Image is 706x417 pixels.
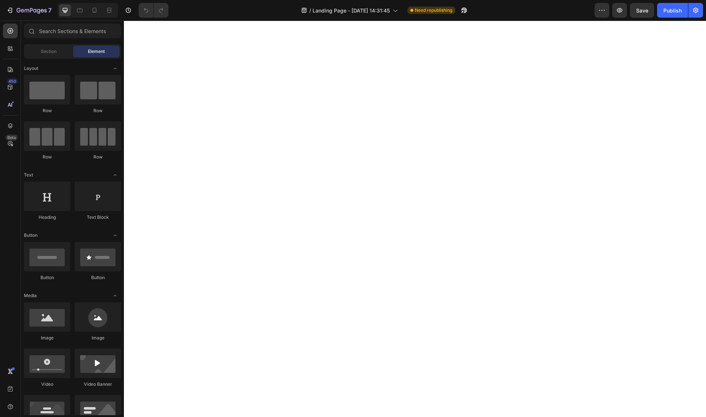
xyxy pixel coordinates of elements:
[24,24,121,38] input: Search Sections & Elements
[109,63,121,74] span: Toggle open
[630,3,654,18] button: Save
[109,290,121,302] span: Toggle open
[75,335,121,341] div: Image
[24,274,70,281] div: Button
[124,21,706,417] iframe: Design area
[75,274,121,281] div: Button
[24,232,38,239] span: Button
[313,7,390,14] span: Landing Page - [DATE] 14:31:45
[24,381,70,388] div: Video
[41,48,57,55] span: Section
[48,6,51,15] p: 7
[309,7,311,14] span: /
[75,214,121,221] div: Text Block
[636,7,648,14] span: Save
[109,169,121,181] span: Toggle open
[6,135,18,140] div: Beta
[3,3,55,18] button: 7
[657,3,688,18] button: Publish
[24,335,70,341] div: Image
[75,154,121,160] div: Row
[24,154,70,160] div: Row
[415,7,452,14] span: Need republishing
[88,48,105,55] span: Element
[24,292,37,299] span: Media
[109,229,121,241] span: Toggle open
[24,172,33,178] span: Text
[663,7,682,14] div: Publish
[24,214,70,221] div: Heading
[139,3,168,18] div: Undo/Redo
[24,107,70,114] div: Row
[75,381,121,388] div: Video Banner
[24,65,38,72] span: Layout
[75,107,121,114] div: Row
[7,78,18,84] div: 450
